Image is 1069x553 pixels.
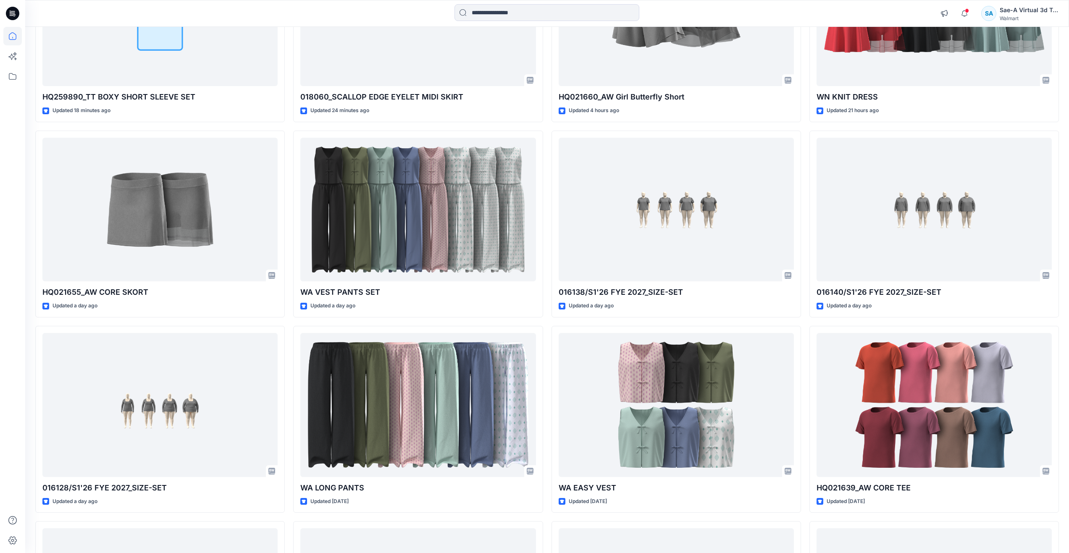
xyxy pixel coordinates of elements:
[559,333,794,477] a: WA EASY VEST
[817,91,1052,103] p: WN KNIT DRESS
[817,333,1052,477] a: HQ021639_AW CORE TEE
[53,497,97,506] p: Updated a day ago
[300,482,536,494] p: WA LONG PANTS
[827,106,879,115] p: Updated 21 hours ago
[569,301,614,310] p: Updated a day ago
[559,91,794,103] p: HQ021660_AW Girl Butterfly Short
[827,301,872,310] p: Updated a day ago
[559,286,794,298] p: 016138/S1'26 FYE 2027_SIZE-SET
[559,482,794,494] p: WA EASY VEST
[53,301,97,310] p: Updated a day ago
[42,482,278,494] p: 016128/S1'26 FYE 2027_SIZE-SET
[827,497,865,506] p: Updated [DATE]
[559,138,794,282] a: 016138/S1'26 FYE 2027_SIZE-SET
[310,301,355,310] p: Updated a day ago
[300,286,536,298] p: WA VEST PANTS SET
[1000,15,1058,21] div: Walmart
[817,482,1052,494] p: HQ021639_AW CORE TEE
[300,333,536,477] a: WA LONG PANTS
[300,91,536,103] p: 018060_SCALLOP EDGE EYELET MIDI SKIRT
[42,91,278,103] p: HQ259890_TT BOXY SHORT SLEEVE SET
[300,138,536,282] a: WA VEST PANTS SET
[1000,5,1058,15] div: Sae-A Virtual 3d Team
[310,497,349,506] p: Updated [DATE]
[310,106,369,115] p: Updated 24 minutes ago
[53,106,110,115] p: Updated 18 minutes ago
[569,497,607,506] p: Updated [DATE]
[42,333,278,477] a: 016128/S1'26 FYE 2027_SIZE-SET
[569,106,619,115] p: Updated 4 hours ago
[42,138,278,282] a: HQ021655_AW CORE SKORT
[42,286,278,298] p: HQ021655_AW CORE SKORT
[981,6,996,21] div: SA
[817,138,1052,282] a: 016140/S1'26 FYE 2027_SIZE-SET
[817,286,1052,298] p: 016140/S1'26 FYE 2027_SIZE-SET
